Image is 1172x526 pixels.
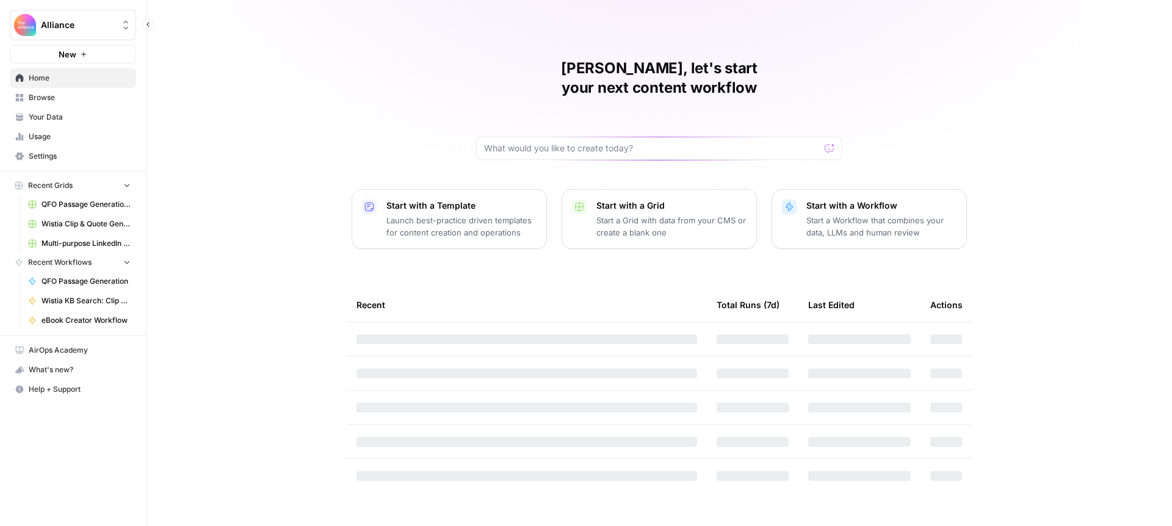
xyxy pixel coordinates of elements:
[23,195,136,214] a: QFO Passage Generation Grid (PMA)
[28,180,73,191] span: Recent Grids
[42,238,131,249] span: Multi-purpose LinkedIn Workflow Grid
[29,384,131,395] span: Help + Support
[352,189,547,249] button: Start with a TemplateLaunch best-practice driven templates for content creation and operations
[14,14,36,36] img: Alliance Logo
[59,48,76,60] span: New
[10,68,136,88] a: Home
[562,189,757,249] button: Start with a GridStart a Grid with data from your CMS or create a blank one
[42,218,131,229] span: Wistia Clip & Quote Generator
[10,340,136,360] a: AirOps Academy
[42,276,131,287] span: QFO Passage Generation
[10,176,136,195] button: Recent Grids
[29,345,131,356] span: AirOps Academy
[42,199,131,210] span: QFO Passage Generation Grid (PMA)
[806,200,957,212] p: Start with a Workflow
[10,45,136,63] button: New
[772,189,967,249] button: Start with a WorkflowStart a Workflow that combines your data, LLMs and human review
[10,146,136,166] a: Settings
[356,288,697,322] div: Recent
[41,19,115,31] span: Alliance
[10,10,136,40] button: Workspace: Alliance
[10,253,136,272] button: Recent Workflows
[23,291,136,311] a: Wistia KB Search: Clip & Takeaway Generator
[930,288,963,322] div: Actions
[386,200,537,212] p: Start with a Template
[476,59,842,98] h1: [PERSON_NAME], let's start your next content workflow
[23,272,136,291] a: QFO Passage Generation
[806,214,957,239] p: Start a Workflow that combines your data, LLMs and human review
[10,360,136,380] button: What's new?
[23,214,136,234] a: Wistia Clip & Quote Generator
[29,92,131,103] span: Browse
[42,295,131,306] span: Wistia KB Search: Clip & Takeaway Generator
[42,315,131,326] span: eBook Creator Workflow
[484,142,820,154] input: What would you like to create today?
[23,311,136,330] a: eBook Creator Workflow
[29,73,131,84] span: Home
[29,131,131,142] span: Usage
[386,214,537,239] p: Launch best-practice driven templates for content creation and operations
[10,380,136,399] button: Help + Support
[10,127,136,146] a: Usage
[23,234,136,253] a: Multi-purpose LinkedIn Workflow Grid
[808,288,855,322] div: Last Edited
[29,112,131,123] span: Your Data
[29,151,131,162] span: Settings
[596,214,747,239] p: Start a Grid with data from your CMS or create a blank one
[596,200,747,212] p: Start with a Grid
[10,88,136,107] a: Browse
[28,257,92,268] span: Recent Workflows
[717,288,780,322] div: Total Runs (7d)
[10,107,136,127] a: Your Data
[10,361,136,379] div: What's new?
